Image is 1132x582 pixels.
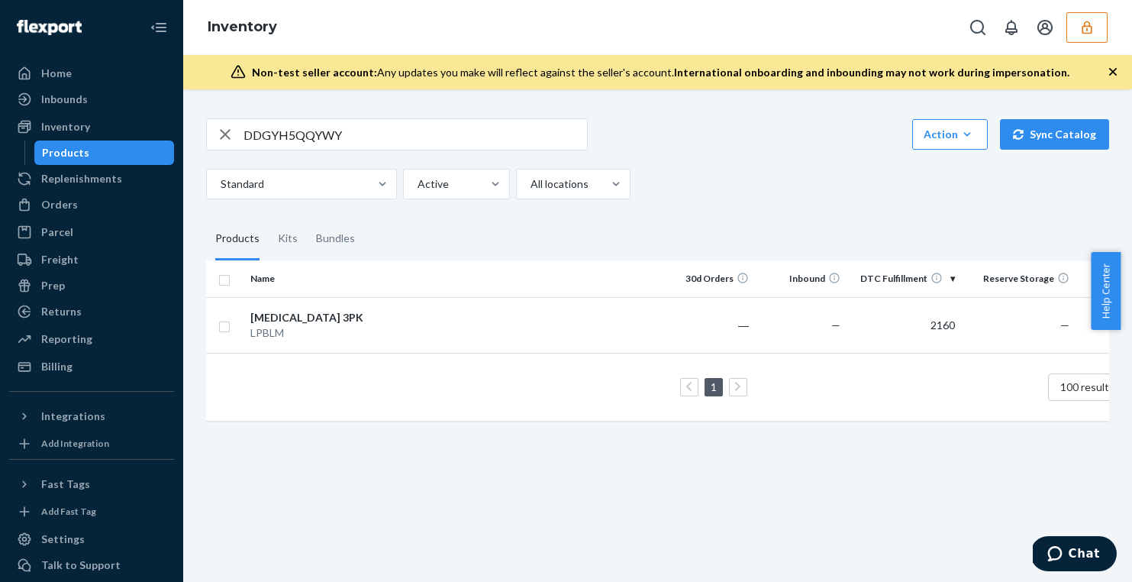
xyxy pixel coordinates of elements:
[9,115,174,139] a: Inventory
[41,359,73,374] div: Billing
[41,331,92,347] div: Reporting
[41,66,72,81] div: Home
[9,87,174,112] a: Inbounds
[9,220,174,244] a: Parcel
[243,119,587,150] input: Search inventory by name or sku
[41,532,85,547] div: Settings
[674,66,1069,79] span: International onboarding and inbounding may not work during impersonation.
[755,260,847,297] th: Inbound
[1033,536,1117,574] iframe: Opens a widget where you can chat to one of our agents
[9,247,174,272] a: Freight
[963,12,993,43] button: Open Search Box
[9,553,174,577] button: Talk to Support
[708,380,720,393] a: Page 1 is your current page
[41,505,96,518] div: Add Fast Tag
[416,176,418,192] input: Active
[41,477,90,492] div: Fast Tags
[9,167,174,191] a: Replenishments
[996,12,1027,43] button: Open notifications
[42,145,89,160] div: Products
[912,119,988,150] button: Action
[17,20,82,35] img: Flexport logo
[847,260,961,297] th: DTC Fulfillment
[1000,119,1109,150] button: Sync Catalog
[41,304,82,319] div: Returns
[219,176,221,192] input: Standard
[9,354,174,379] a: Billing
[34,141,175,165] a: Products
[244,260,416,297] th: Name
[9,273,174,298] a: Prep
[9,61,174,86] a: Home
[9,192,174,217] a: Orders
[41,197,78,212] div: Orders
[252,66,377,79] span: Non-test seller account:
[529,176,531,192] input: All locations
[9,404,174,428] button: Integrations
[1030,12,1060,43] button: Open account menu
[208,18,277,35] a: Inventory
[41,558,121,573] div: Talk to Support
[250,310,410,325] div: [MEDICAL_DATA] 3PK
[250,325,410,341] div: LPBLM
[41,119,90,134] div: Inventory
[9,435,174,453] a: Add Integration
[316,218,355,260] div: Bundles
[252,65,1069,80] div: Any updates you make will reflect against the seller's account.
[9,527,174,551] a: Settings
[41,171,122,186] div: Replenishments
[9,503,174,521] a: Add Fast Tag
[9,299,174,324] a: Returns
[195,5,289,50] ol: breadcrumbs
[831,318,840,331] span: —
[41,409,105,424] div: Integrations
[41,437,109,450] div: Add Integration
[41,225,73,240] div: Parcel
[1060,318,1069,331] span: —
[41,92,88,107] div: Inbounds
[9,472,174,496] button: Fast Tags
[847,297,961,353] td: 2160
[1091,252,1121,330] button: Help Center
[144,12,174,43] button: Close Navigation
[924,127,976,142] div: Action
[278,218,298,260] div: Kits
[41,278,65,293] div: Prep
[41,252,79,267] div: Freight
[663,260,755,297] th: 30d Orders
[9,327,174,351] a: Reporting
[215,218,260,260] div: Products
[663,297,755,353] td: ―
[961,260,1076,297] th: Reserve Storage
